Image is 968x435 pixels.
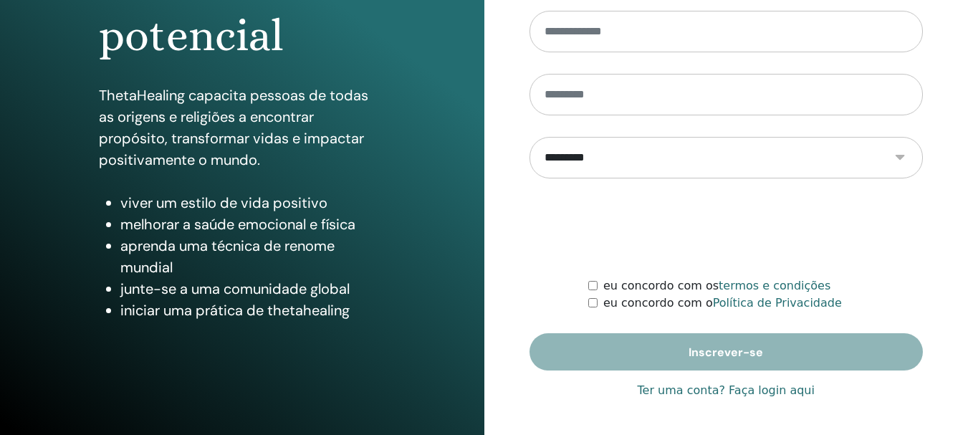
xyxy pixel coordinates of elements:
[120,279,350,298] font: junte-se a uma comunidade global
[120,301,350,320] font: iniciar uma prática de thetahealing
[617,200,835,256] iframe: reCAPTCHA
[719,279,830,292] a: termos e condições
[713,296,842,310] a: Política de Privacidade
[603,279,719,292] font: eu concordo com os
[120,236,335,277] font: aprenda uma técnica de renome mundial
[603,296,713,310] font: eu concordo com o
[638,383,815,397] font: Ter uma conta? Faça login aqui
[638,382,815,399] a: Ter uma conta? Faça login aqui
[120,193,327,212] font: viver um estilo de vida positivo
[120,215,355,234] font: melhorar a saúde emocional e física
[99,86,368,169] font: ThetaHealing capacita pessoas de todas as origens e religiões a encontrar propósito, transformar ...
